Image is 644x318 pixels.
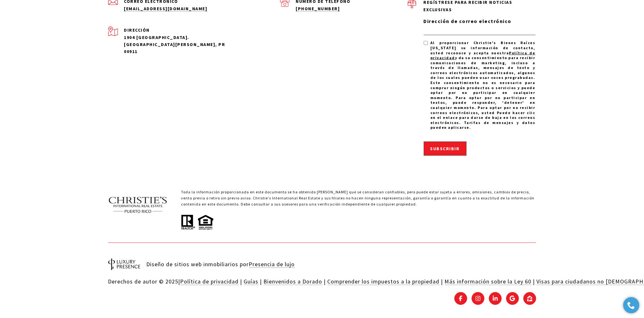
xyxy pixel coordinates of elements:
[260,278,262,285] span: |
[124,34,236,41] div: 1904 [GEOGRAPHIC_DATA].
[445,278,532,285] a: Más información sobre la Ley 60 - abrir en una nueva pestaña
[454,292,467,305] a: FACEBOOK - abrir en una nueva pestaña
[424,41,428,45] input: Al proporcionar a Christie's Real Estate Puerto Rico su información de contacto, usted reconoce y...
[324,278,326,285] span: |
[108,189,168,221] img: Christie's International Real Estate texto fondo transparente
[147,260,249,268] font: Diseño de sitios web inmobiliarios por
[430,146,460,151] span: Subscribir
[424,17,535,26] label: Dirección de correo electrónico
[533,278,535,285] span: |
[489,292,502,305] a: LINKEDIN - abrir en una nueva pestaña
[441,278,443,285] span: |
[180,278,239,285] a: Política de privacidad
[249,260,295,268] a: Luxury Presence - abrir en una nueva pestaña
[430,50,535,60] a: Política de privacidad - abrir en una nueva pestaña
[124,27,236,34] p: Dirección
[264,278,322,285] a: Bienvenido a Dorado - abrir en una nueva pestaña
[523,292,536,305] a: ZILLOW - abrir en una nueva pestaña
[506,292,519,305] a: GOOGLE - abrir en una nueva pestaña
[296,6,340,12] a: llame al (939) 337-3000
[181,190,535,206] font: Toda la información proporcionada en este documento se ha obtenido [PERSON_NAME] que se considera...
[328,278,440,285] a: Comprender los impuestos a la propiedad - abrir en una nueva pestaña
[166,278,178,285] span: 2025
[108,278,180,285] font: |
[472,292,484,305] a: INSTAGRAM - abrir en una nueva pestaña
[430,40,535,130] span: Al proporcionar Christie's Bienes Raíces [US_STATE] su información de contacto, usted reconoce y ...
[108,258,140,270] img: Luxury Presence
[108,278,164,285] span: Derechos de autor ©
[424,142,466,156] button: Subscribir
[124,42,225,54] span: [GEOGRAPHIC_DATA][PERSON_NAME], PR 00911
[244,278,259,285] a: Guías
[124,6,208,12] a: Envía un correo electrónico a admin@cirepr.com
